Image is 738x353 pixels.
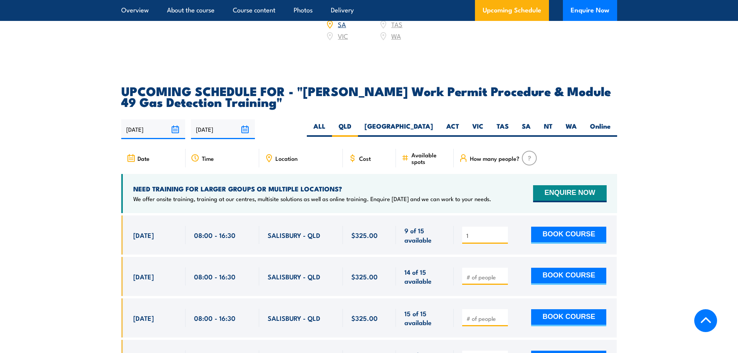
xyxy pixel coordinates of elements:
label: QLD [332,122,358,137]
label: ACT [440,122,466,137]
label: [GEOGRAPHIC_DATA] [358,122,440,137]
label: ALL [307,122,332,137]
span: Time [202,155,214,162]
button: BOOK COURSE [531,268,606,285]
label: WA [559,122,583,137]
span: 08:00 - 16:30 [194,313,236,322]
span: [DATE] [133,231,154,239]
span: 08:00 - 16:30 [194,231,236,239]
span: [DATE] [133,313,154,322]
span: [DATE] [133,272,154,281]
label: VIC [466,122,490,137]
input: # of people [466,315,505,322]
label: Online [583,122,617,137]
button: ENQUIRE NOW [533,185,606,202]
span: SALISBURY - QLD [268,313,320,322]
span: Date [138,155,150,162]
span: Cost [359,155,371,162]
input: To date [191,119,255,139]
h2: UPCOMING SCHEDULE FOR - "[PERSON_NAME] Work Permit Procedure & Module 49 Gas Detection Training" [121,85,617,107]
button: BOOK COURSE [531,309,606,326]
span: 08:00 - 16:30 [194,272,236,281]
span: SALISBURY - QLD [268,272,320,281]
span: 14 of 15 available [404,267,445,286]
span: SALISBURY - QLD [268,231,320,239]
p: We offer onsite training, training at our centres, multisite solutions as well as online training... [133,195,491,203]
input: From date [121,119,185,139]
span: 9 of 15 available [404,226,445,244]
span: How many people? [470,155,520,162]
span: $325.00 [351,313,378,322]
span: 15 of 15 available [404,309,445,327]
span: $325.00 [351,231,378,239]
span: Available spots [411,152,448,165]
button: BOOK COURSE [531,227,606,244]
input: # of people [466,232,505,239]
input: # of people [466,273,505,281]
span: Location [275,155,298,162]
label: NT [537,122,559,137]
label: SA [515,122,537,137]
span: $325.00 [351,272,378,281]
label: TAS [490,122,515,137]
a: SA [338,19,346,29]
h4: NEED TRAINING FOR LARGER GROUPS OR MULTIPLE LOCATIONS? [133,184,491,193]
